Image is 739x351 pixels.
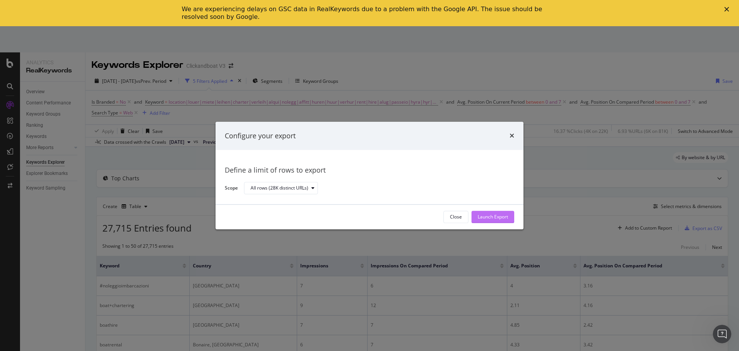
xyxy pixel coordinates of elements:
div: Close [450,214,462,220]
div: Define a limit of rows to export [225,166,514,176]
button: Launch Export [471,211,514,223]
button: Close [443,211,468,223]
div: modal [216,122,523,229]
label: Scope [225,185,238,193]
div: All rows (28K distinct URLs) [251,186,308,191]
div: Launch Export [478,214,508,220]
div: We are experiencing delays on GSC data in RealKeywords due to a problem with the Google API. The ... [182,5,545,21]
div: Configure your export [225,131,296,141]
div: Fermer [724,7,732,12]
div: times [510,131,514,141]
button: All rows (28K distinct URLs) [244,182,318,195]
iframe: Intercom live chat [713,325,731,343]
